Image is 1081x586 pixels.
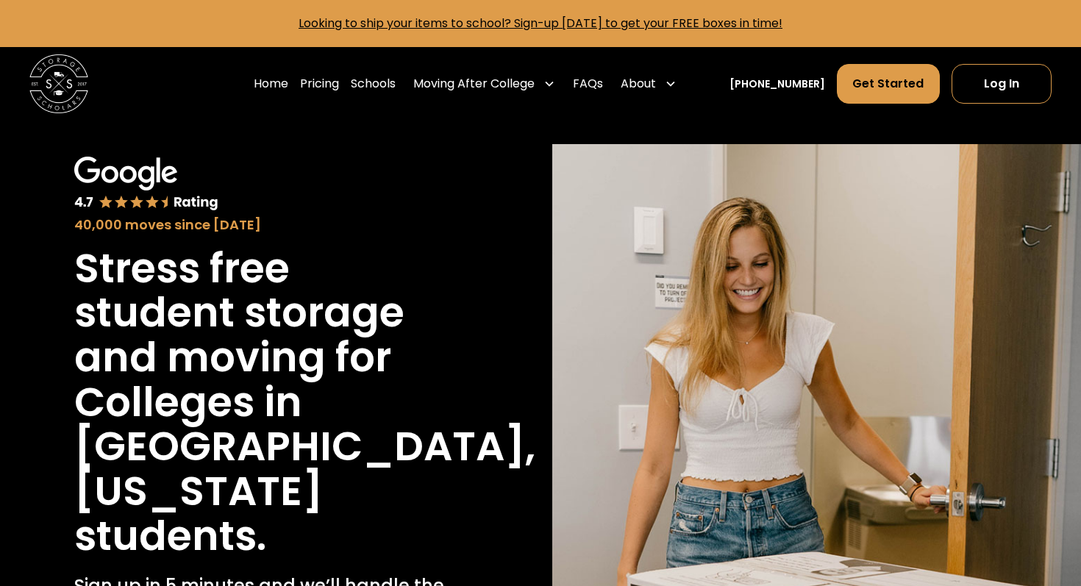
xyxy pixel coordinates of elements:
[74,246,455,380] h1: Stress free student storage and moving for
[729,76,825,92] a: [PHONE_NUMBER]
[407,63,561,104] div: Moving After College
[74,157,219,212] img: Google 4.7 star rating
[573,63,603,104] a: FAQs
[413,75,535,93] div: Moving After College
[621,75,656,93] div: About
[615,63,682,104] div: About
[74,380,535,514] h1: Colleges in [GEOGRAPHIC_DATA], [US_STATE]
[299,15,782,32] a: Looking to ship your items to school? Sign-up [DATE] to get your FREE boxes in time!
[351,63,396,104] a: Schools
[952,64,1052,104] a: Log In
[74,215,455,235] div: 40,000 moves since [DATE]
[300,63,339,104] a: Pricing
[254,63,288,104] a: Home
[74,514,266,559] h1: students.
[837,64,939,104] a: Get Started
[29,54,88,113] img: Storage Scholars main logo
